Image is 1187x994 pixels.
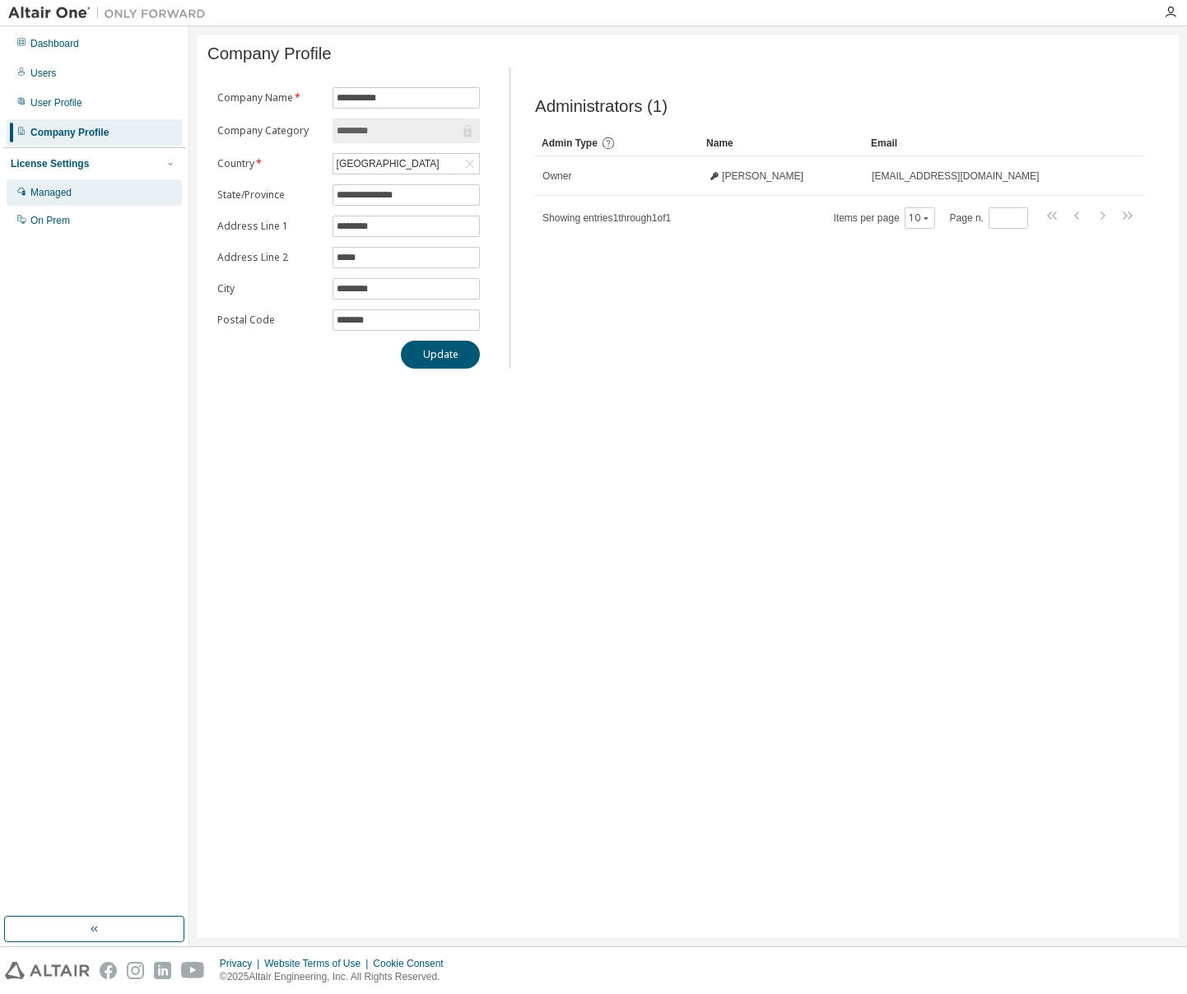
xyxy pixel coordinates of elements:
[264,957,373,970] div: Website Terms of Use
[535,97,668,116] span: Administrators (1)
[5,962,90,979] img: altair_logo.svg
[333,154,479,174] div: [GEOGRAPHIC_DATA]
[220,970,454,984] p: © 2025 Altair Engineering, Inc. All Rights Reserved.
[334,155,442,173] div: [GEOGRAPHIC_DATA]
[373,957,453,970] div: Cookie Consent
[127,962,144,979] img: instagram.svg
[217,124,323,137] label: Company Category
[181,962,205,979] img: youtube.svg
[100,962,117,979] img: facebook.svg
[11,157,89,170] div: License Settings
[542,137,598,149] span: Admin Type
[217,220,323,233] label: Address Line 1
[542,212,671,224] span: Showing entries 1 through 1 of 1
[706,130,858,156] div: Name
[217,188,323,202] label: State/Province
[30,96,82,109] div: User Profile
[30,214,70,227] div: On Prem
[30,126,109,139] div: Company Profile
[950,207,1028,229] span: Page n.
[8,5,214,21] img: Altair One
[909,211,931,225] button: 10
[871,130,1098,156] div: Email
[217,91,323,105] label: Company Name
[401,341,480,369] button: Update
[30,186,72,199] div: Managed
[220,957,264,970] div: Privacy
[217,314,323,327] label: Postal Code
[542,170,571,183] span: Owner
[30,37,79,50] div: Dashboard
[872,170,1039,183] span: [EMAIL_ADDRESS][DOMAIN_NAME]
[722,170,803,183] span: [PERSON_NAME]
[834,207,935,229] span: Items per page
[217,282,323,295] label: City
[217,157,323,170] label: Country
[217,251,323,264] label: Address Line 2
[207,44,332,63] span: Company Profile
[30,67,56,80] div: Users
[154,962,171,979] img: linkedin.svg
